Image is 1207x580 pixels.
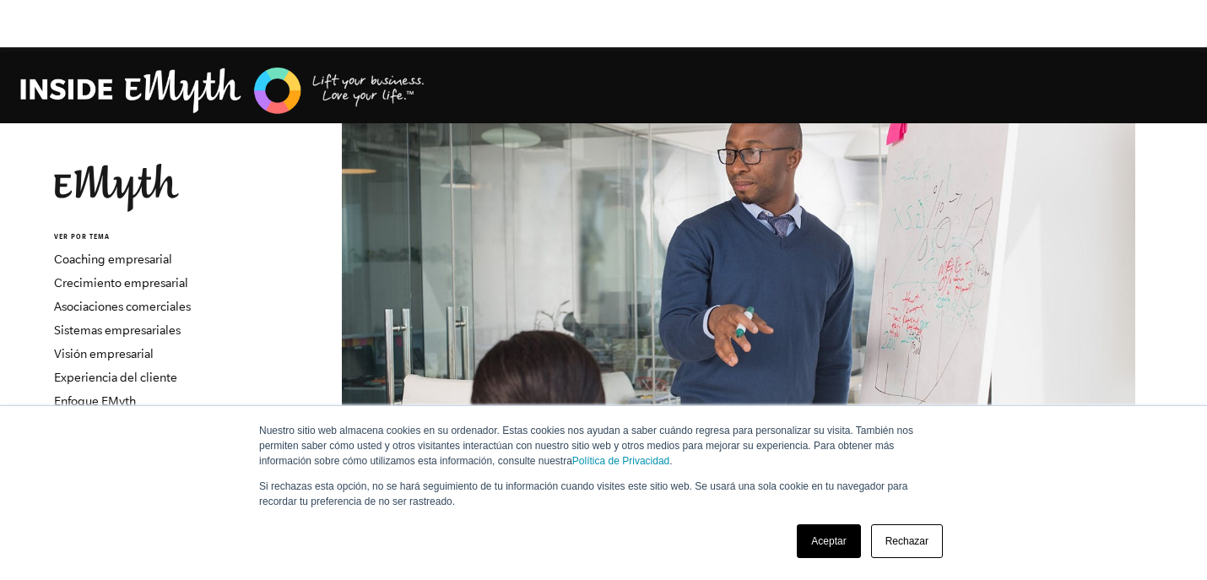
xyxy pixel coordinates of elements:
img: EMyth [54,164,179,212]
a: Coaching empresarial [54,252,172,266]
a: Visión empresarial [54,347,154,360]
a: Rechazar [871,524,943,558]
font: Rechazar [885,535,928,547]
font: Si rechazas esta opción, no se hará seguimiento de tu información cuando visites este sitio web. ... [259,480,907,507]
font: Nuestro sitio web almacena cookies en su ordenador. Estas cookies nos ayudan a saber cuándo regre... [259,425,913,467]
a: Política de Privacidad [572,455,669,467]
a: Experiencia del cliente [54,371,177,384]
a: Aceptar [797,524,860,558]
font: Aceptar [811,535,846,547]
font: VER POR TEMA [54,233,110,241]
img: Coaching empresarial EMyth [20,65,425,117]
a: Sistemas empresariales [54,323,181,337]
font: . [669,455,672,467]
a: Asociaciones comerciales [54,300,191,313]
a: Crecimiento empresarial [54,276,188,290]
a: Enfoque EMyth [54,394,136,408]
